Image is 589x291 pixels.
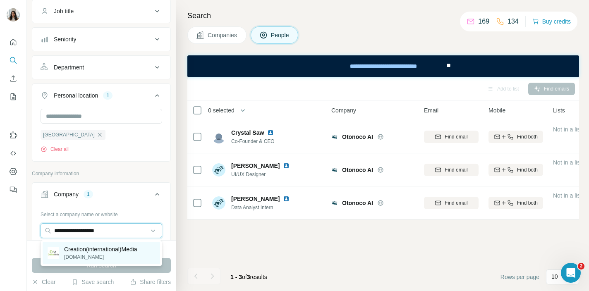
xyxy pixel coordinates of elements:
[54,91,98,100] div: Personal location
[283,196,290,202] img: LinkedIn logo
[187,10,579,21] h4: Search
[7,71,20,86] button: Enrich CSV
[231,129,264,137] span: Crystal Saw
[7,53,20,68] button: Search
[508,17,519,26] p: 134
[64,253,137,261] p: [DOMAIN_NAME]
[212,130,225,143] img: Avatar
[130,278,171,286] button: Share filters
[331,167,338,173] img: Logo of Otonoco AI
[532,16,571,27] button: Buy credits
[551,272,558,281] p: 10
[7,146,20,161] button: Use Surfe API
[231,171,293,178] span: UI/UX Designer
[342,199,373,207] span: Otonoco AI
[32,29,170,49] button: Seniority
[231,162,280,170] span: [PERSON_NAME]
[208,31,238,39] span: Companies
[478,17,489,26] p: 169
[231,195,280,203] span: [PERSON_NAME]
[247,274,250,280] span: 3
[500,273,539,281] span: Rows per page
[331,200,338,206] img: Logo of Otonoco AI
[517,133,538,141] span: Find both
[41,145,69,153] button: Clear all
[7,128,20,143] button: Use Surfe on LinkedIn
[517,199,538,207] span: Find both
[54,190,79,198] div: Company
[342,166,373,174] span: Otonoco AI
[212,196,225,210] img: Avatar
[7,164,20,179] button: Dashboard
[271,31,290,39] span: People
[187,55,579,77] iframe: Banner
[517,166,538,174] span: Find both
[208,106,235,114] span: 0 selected
[230,274,267,280] span: results
[424,131,479,143] button: Find email
[331,134,338,140] img: Logo of Otonoco AI
[72,278,114,286] button: Save search
[283,162,290,169] img: LinkedIn logo
[64,245,137,253] p: Creation(international)Media
[32,57,170,77] button: Department
[553,106,565,114] span: Lists
[7,8,20,21] img: Avatar
[488,106,505,114] span: Mobile
[488,197,543,209] button: Find both
[424,197,479,209] button: Find email
[242,274,247,280] span: of
[553,159,582,166] span: Not in a list
[424,164,479,176] button: Find email
[103,92,113,99] div: 1
[445,133,467,141] span: Find email
[553,192,582,199] span: Not in a list
[54,63,84,72] div: Department
[553,126,582,133] span: Not in a list
[231,138,277,145] span: Co-Founder & CEO
[561,263,581,283] iframe: Intercom live chat
[212,163,225,177] img: Avatar
[32,278,55,286] button: Clear
[32,170,171,177] p: Company information
[488,164,543,176] button: Find both
[7,35,20,50] button: Quick start
[84,191,93,198] div: 1
[32,184,170,208] button: Company1
[32,1,170,21] button: Job title
[231,204,293,211] span: Data Analyst Intern
[445,199,467,207] span: Find email
[41,208,162,218] div: Select a company name or website
[445,166,467,174] span: Find email
[48,247,59,259] img: Creation(international)Media
[7,89,20,104] button: My lists
[331,106,356,114] span: Company
[43,131,95,138] span: [GEOGRAPHIC_DATA]
[488,131,543,143] button: Find both
[54,35,76,43] div: Seniority
[342,133,373,141] span: Otonoco AI
[230,274,242,280] span: 1 - 3
[424,106,438,114] span: Email
[7,182,20,197] button: Feedback
[32,86,170,109] button: Personal location1
[578,263,584,270] span: 2
[54,7,74,15] div: Job title
[267,129,274,136] img: LinkedIn logo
